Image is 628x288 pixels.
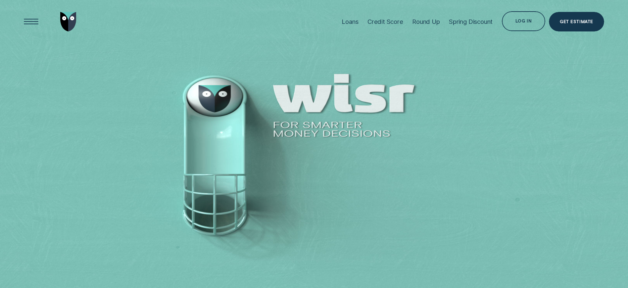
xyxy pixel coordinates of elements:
[412,18,440,25] div: Round Up
[342,18,358,25] div: Loans
[22,12,41,31] button: Open Menu
[549,12,604,31] a: Get Estimate
[502,11,546,31] button: Log in
[367,18,403,25] div: Credit Score
[449,18,493,25] div: Spring Discount
[60,12,76,31] img: Wisr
